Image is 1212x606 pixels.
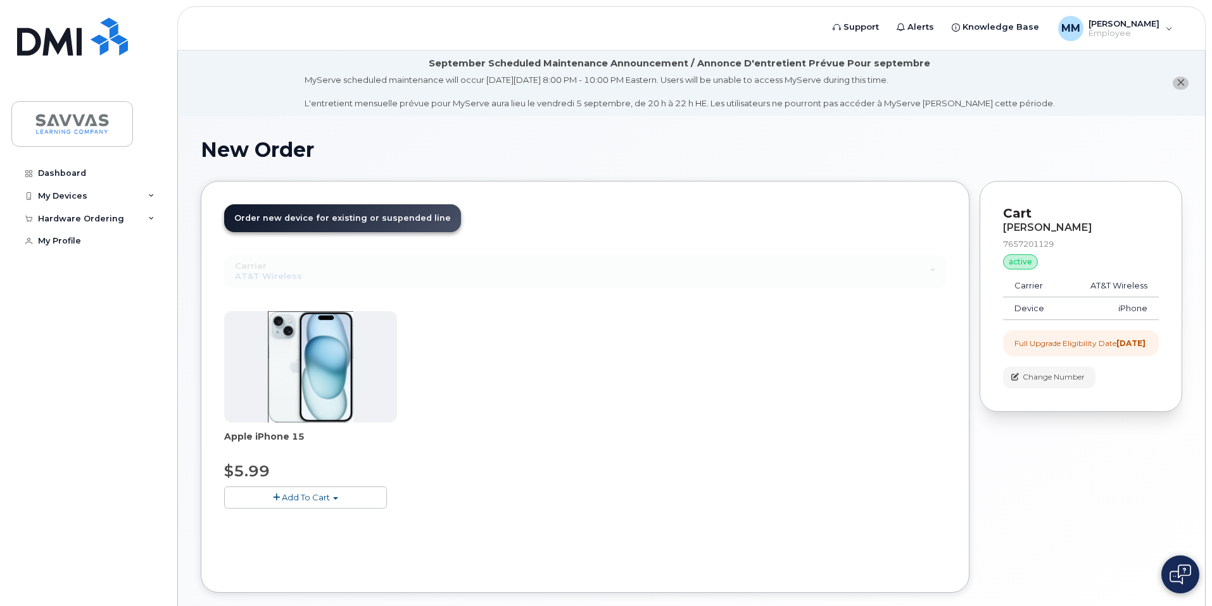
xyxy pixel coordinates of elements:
td: AT&T Wireless [1065,275,1159,297]
span: Add To Cart [282,492,330,502]
div: September Scheduled Maintenance Announcement / Annonce D'entretient Prévue Pour septembre [429,57,930,70]
img: iPhone_15.png [268,311,353,423]
button: Change Number [1003,366,1095,388]
img: Open chat [1170,564,1191,584]
td: iPhone [1065,297,1159,320]
strong: [DATE] [1116,338,1146,348]
td: Device [1003,297,1065,320]
div: Apple iPhone 15 [224,430,397,455]
div: Full Upgrade Eligibility Date [1014,338,1146,349]
span: $5.99 [224,462,270,480]
td: Carrier [1003,275,1065,297]
div: MyServe scheduled maintenance will occur [DATE][DATE] 8:00 PM - 10:00 PM Eastern. Users will be u... [305,74,1055,109]
div: active [1003,254,1038,269]
p: Cart [1003,204,1159,223]
h1: New Order [201,139,1182,161]
div: 7657201129 [1003,238,1159,249]
button: close notification [1173,77,1189,90]
span: Order new device for existing or suspended line [234,213,451,223]
button: Add To Cart [224,486,387,509]
span: Change Number [1023,371,1085,383]
div: [PERSON_NAME] [1003,222,1159,233]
